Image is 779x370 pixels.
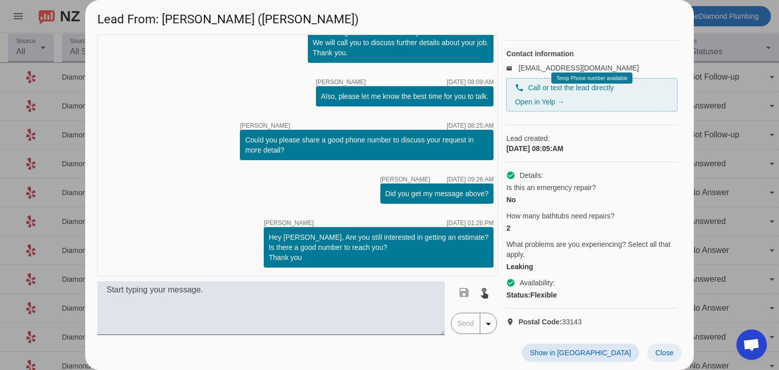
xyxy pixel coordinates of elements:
[530,349,631,357] span: Show in [GEOGRAPHIC_DATA]
[556,76,627,81] span: Temp Phone number available
[506,239,678,260] span: What problems are you experiencing? Select all that apply.
[447,79,493,85] div: [DATE] 08:09:AM
[506,171,515,180] mat-icon: check_circle
[506,195,678,205] div: No
[506,49,678,59] h4: Contact information
[518,318,562,326] strong: Postal Code:
[447,220,493,226] div: [DATE] 01:26:PM
[518,64,639,72] a: [EMAIL_ADDRESS][DOMAIN_NAME]
[316,79,366,85] span: [PERSON_NAME]
[522,344,639,362] button: Show in [GEOGRAPHIC_DATA]
[519,170,543,180] span: Details:
[240,123,290,129] span: [PERSON_NAME]
[506,143,678,154] div: [DATE] 08:05:AM
[519,278,555,288] span: Availability:
[506,182,596,193] span: Is this an emergency repair?
[478,286,490,299] mat-icon: touch_app
[736,329,767,360] div: Open chat
[482,318,494,330] mat-icon: arrow_drop_down
[647,344,682,362] button: Close
[655,349,674,357] span: Close
[506,133,678,143] span: Lead created:
[447,176,493,182] div: [DATE] 09:26:AM
[506,291,530,299] strong: Status:
[447,123,493,129] div: [DATE] 08:25:AM
[528,83,614,93] span: Call or text the lead directly
[506,262,678,272] div: Leaking
[506,278,515,287] mat-icon: check_circle
[264,220,314,226] span: [PERSON_NAME]
[506,211,614,221] span: How many bathtubs need repairs?
[245,135,488,155] div: Could you please share a good phone number to discuss your request in more detail?​
[506,223,678,233] div: 2
[506,290,678,300] div: Flexible
[515,98,564,106] a: Open in Yelp →
[506,65,518,70] mat-icon: email
[518,317,582,327] span: 33143
[380,176,431,182] span: [PERSON_NAME]
[515,83,524,92] mat-icon: phone
[385,189,489,199] div: Did you get my message above?​
[269,232,488,263] div: Hey [PERSON_NAME], Are you still interested in getting an estimate? Is there a good number to rea...
[321,91,489,101] div: Also, please let me know the best time for you to talk.​
[506,318,518,326] mat-icon: location_on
